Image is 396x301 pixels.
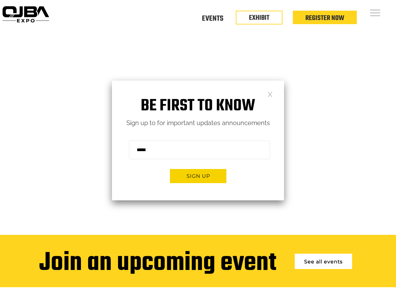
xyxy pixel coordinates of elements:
p: Sign up to for important updates announcements [112,118,284,129]
a: See all events [295,254,352,269]
div: Join an upcoming event [39,249,276,278]
a: Register Now [305,13,344,24]
button: Sign up [170,169,226,183]
a: EXHIBIT [249,13,269,23]
h1: Be first to know [112,96,284,116]
a: Close [267,91,273,97]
